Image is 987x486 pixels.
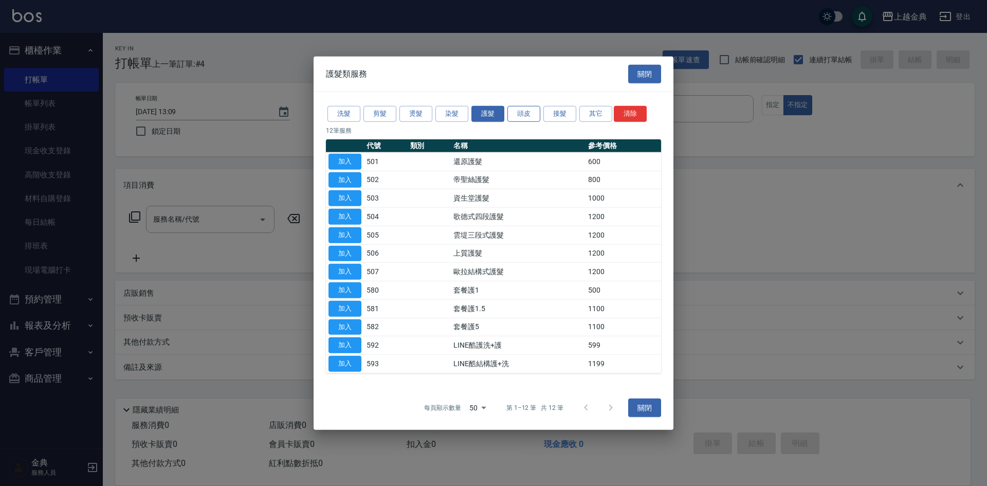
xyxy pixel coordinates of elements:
[543,106,576,122] button: 接髮
[586,171,661,189] td: 800
[451,318,586,336] td: 套餐護5
[364,281,408,299] td: 580
[408,139,451,153] th: 類別
[506,403,563,412] p: 第 1–12 筆 共 12 筆
[586,299,661,318] td: 1100
[586,207,661,226] td: 1200
[586,152,661,171] td: 600
[328,154,361,170] button: 加入
[451,152,586,171] td: 還原護髮
[328,301,361,317] button: 加入
[328,190,361,206] button: 加入
[579,106,612,122] button: 其它
[399,106,432,122] button: 燙髮
[451,299,586,318] td: 套餐護1.5
[364,244,408,263] td: 506
[586,139,661,153] th: 參考價格
[364,189,408,208] td: 503
[451,171,586,189] td: 帝聖絲護髮
[364,299,408,318] td: 581
[451,244,586,263] td: 上質護髮
[424,403,461,412] p: 每頁顯示數量
[451,354,586,373] td: LINE酷結構護+洗
[328,245,361,261] button: 加入
[364,152,408,171] td: 501
[328,282,361,298] button: 加入
[364,171,408,189] td: 502
[326,126,661,135] p: 12 筆服務
[586,318,661,336] td: 1100
[328,337,361,353] button: 加入
[328,172,361,188] button: 加入
[327,106,360,122] button: 洗髮
[586,226,661,244] td: 1200
[465,394,490,422] div: 50
[507,106,540,122] button: 頭皮
[328,209,361,225] button: 加入
[614,106,647,122] button: 清除
[586,189,661,208] td: 1000
[451,207,586,226] td: 歌德式四段護髮
[326,69,367,79] span: 護髮類服務
[328,227,361,243] button: 加入
[586,244,661,263] td: 1200
[586,336,661,355] td: 599
[628,64,661,83] button: 關閉
[328,264,361,280] button: 加入
[451,139,586,153] th: 名稱
[628,398,661,417] button: 關閉
[451,189,586,208] td: 資生堂護髮
[364,354,408,373] td: 593
[471,106,504,122] button: 護髮
[435,106,468,122] button: 染髮
[364,139,408,153] th: 代號
[364,207,408,226] td: 504
[451,336,586,355] td: LINE酷護洗+護
[364,226,408,244] td: 505
[586,354,661,373] td: 1199
[586,281,661,299] td: 500
[363,106,396,122] button: 剪髮
[364,318,408,336] td: 582
[586,263,661,281] td: 1200
[364,263,408,281] td: 507
[364,336,408,355] td: 592
[451,263,586,281] td: 歐拉結構式護髮
[451,226,586,244] td: 雲堤三段式護髮
[451,281,586,299] td: 套餐護1
[328,356,361,372] button: 加入
[328,319,361,335] button: 加入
